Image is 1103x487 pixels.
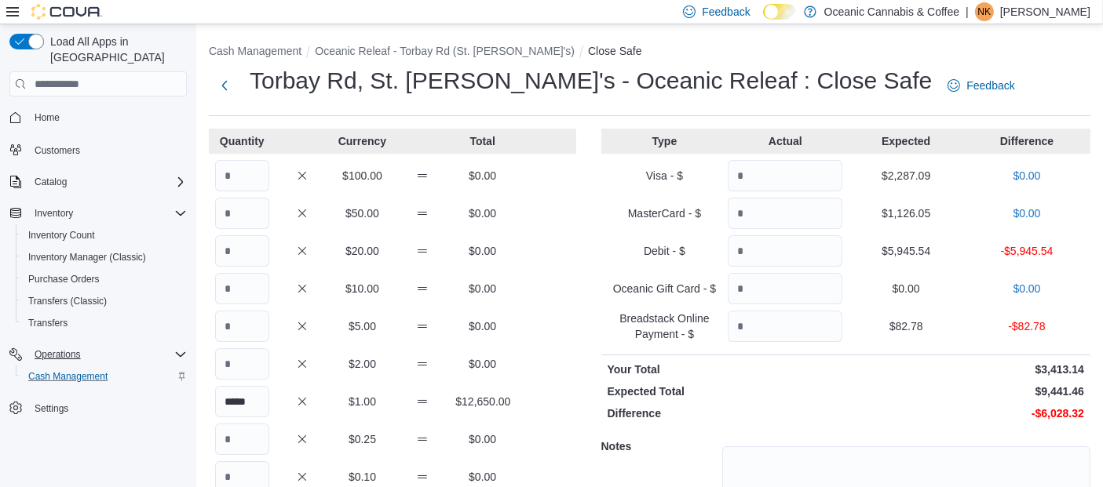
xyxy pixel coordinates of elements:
p: $82.78 [849,318,963,334]
a: Purchase Orders [22,270,106,289]
button: Operations [28,345,87,364]
p: Your Total [608,362,843,377]
p: Total [455,133,509,149]
p: [PERSON_NAME] [1000,2,1090,21]
span: NK [978,2,992,21]
a: Inventory Count [22,226,101,245]
h5: Notes [601,431,719,462]
span: Catalog [35,176,67,188]
span: Purchase Orders [22,270,187,289]
input: Quantity [215,235,269,267]
span: Transfers [28,317,68,329]
button: Transfers [16,312,193,334]
button: Inventory [3,202,193,224]
span: Inventory Count [22,226,187,245]
span: Catalog [28,173,187,191]
span: Home [35,111,60,124]
p: Debit - $ [608,243,722,259]
input: Quantity [215,273,269,304]
button: Oceanic Releaf - Torbay Rd (St. [PERSON_NAME]'s) [315,45,575,57]
span: Feedback [966,78,1014,93]
p: $0.00 [970,168,1084,184]
span: Purchase Orders [28,273,100,285]
p: $0.00 [970,205,1084,221]
h1: Torbay Rd, St. [PERSON_NAME]'s - Oceanic Releaf : Close Safe [250,65,932,96]
button: Close Safe [588,45,641,57]
span: Transfers (Classic) [28,295,107,307]
a: Transfers [22,314,74,333]
p: $0.00 [455,205,509,221]
a: Transfers (Classic) [22,292,113,311]
p: $100.00 [335,168,389,184]
p: $0.10 [335,469,389,485]
span: Feedback [702,4,750,20]
span: Inventory Manager (Classic) [22,248,187,267]
button: Operations [3,343,193,365]
button: Transfers (Classic) [16,290,193,312]
span: Load All Apps in [GEOGRAPHIC_DATA] [44,34,187,65]
p: $0.00 [455,318,509,334]
button: Catalog [3,171,193,193]
input: Quantity [215,160,269,191]
input: Quantity [215,311,269,342]
button: Cash Management [209,45,301,57]
input: Quantity [728,235,842,267]
span: Customers [28,140,187,159]
p: $50.00 [335,205,389,221]
p: $12,650.00 [455,394,509,409]
p: -$5,945.54 [970,243,1084,259]
input: Quantity [728,273,842,304]
p: Expected Total [608,383,843,399]
p: $2,287.09 [849,168,963,184]
a: Home [28,108,66,127]
a: Settings [28,399,75,418]
button: Inventory Manager (Classic) [16,246,193,268]
div: Nicholas Kavanagh [975,2,994,21]
input: Quantity [215,198,269,229]
button: Home [3,106,193,129]
p: $1.00 [335,394,389,409]
p: $0.00 [455,356,509,372]
span: Inventory [35,207,73,220]
span: Customers [35,144,80,157]
p: $1,126.05 [849,205,963,221]
span: Settings [35,402,68,415]
span: Settings [28,398,187,418]
p: | [966,2,969,21]
span: Transfers [22,314,187,333]
p: -$82.78 [970,318,1084,334]
p: $0.00 [455,243,509,259]
p: $0.00 [455,469,509,485]
p: $5.00 [335,318,389,334]
input: Dark Mode [763,4,796,20]
p: $2.00 [335,356,389,372]
button: Inventory Count [16,224,193,246]
span: Operations [28,345,187,364]
p: $0.00 [455,168,509,184]
p: $0.00 [970,281,1084,296]
span: Inventory Count [28,229,95,242]
nav: Complex example [9,100,187,460]
a: Cash Management [22,367,114,386]
p: $3,413.14 [849,362,1084,377]
span: Transfers (Classic) [22,292,187,311]
p: Type [608,133,722,149]
p: Oceanic Cannabis & Coffee [824,2,960,21]
p: Visa - $ [608,168,722,184]
p: MasterCard - $ [608,205,722,221]
button: Next [209,70,240,101]
p: Breadstack Online Payment - $ [608,311,722,342]
button: Cash Management [16,365,193,387]
input: Quantity [215,348,269,380]
p: $9,441.46 [849,383,1084,399]
button: Purchase Orders [16,268,193,290]
a: Feedback [941,70,1021,101]
nav: An example of EuiBreadcrumbs [209,43,1090,62]
input: Quantity [215,386,269,417]
p: Quantity [215,133,269,149]
p: Actual [728,133,842,149]
p: $0.25 [335,431,389,447]
span: Operations [35,348,81,361]
p: Expected [849,133,963,149]
span: Cash Management [28,370,108,383]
